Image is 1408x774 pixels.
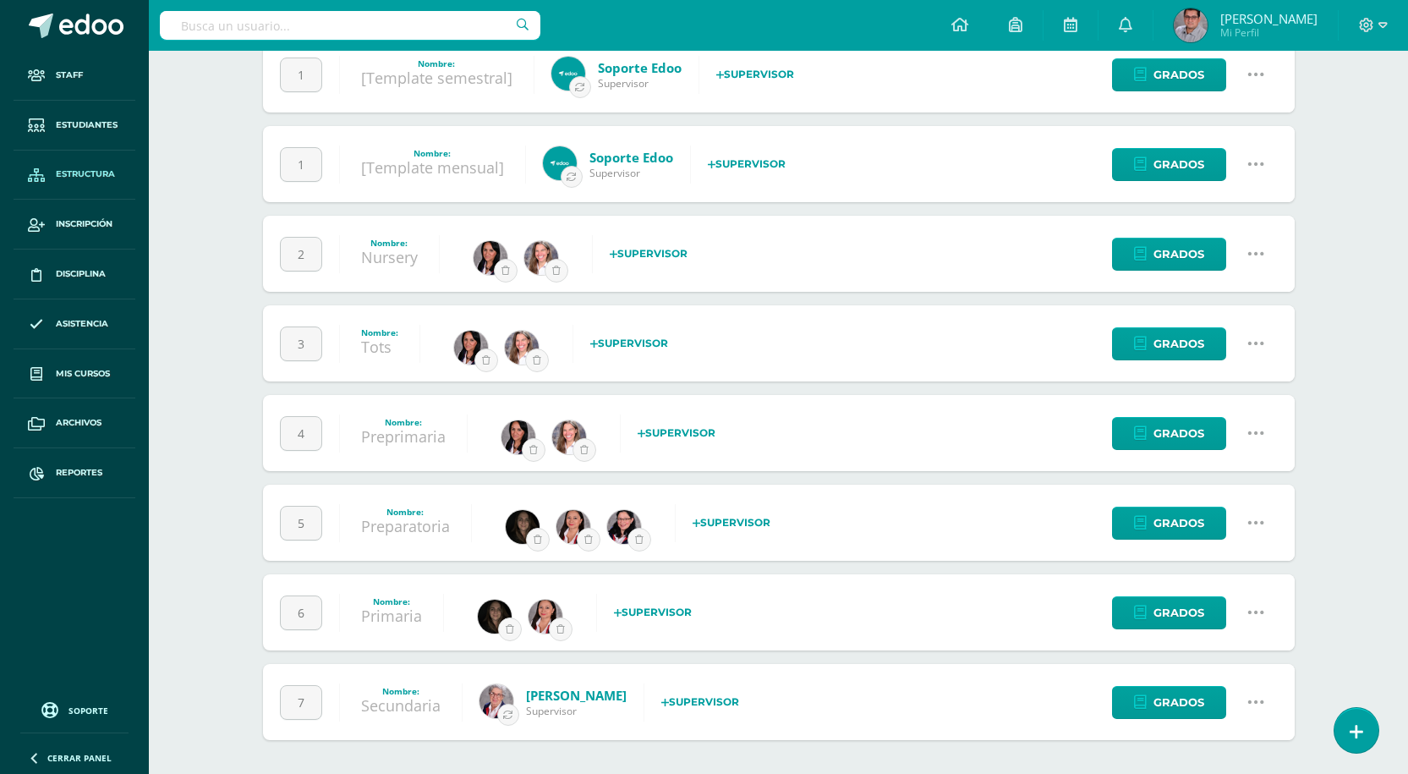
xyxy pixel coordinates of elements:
[589,166,673,180] span: Supervisor
[361,68,512,88] a: [Template semestral]
[1153,597,1204,629] span: Grados
[361,606,422,626] a: Primaria
[1112,417,1226,450] a: Grados
[20,698,129,721] a: Soporte
[361,327,398,338] strong: Nombre:
[551,57,585,91] img: 9aea47ac886aca8053230e70e601e10c.png
[1220,25,1318,40] span: Mi Perfil
[1112,596,1226,629] a: Grados
[610,247,688,260] strong: Supervisor
[1153,418,1204,449] span: Grados
[708,157,786,170] strong: Supervisor
[373,596,410,607] strong: Nombre:
[160,11,540,40] input: Busca un usuario...
[382,685,419,697] strong: Nombre:
[1112,327,1226,360] a: Grados
[598,59,682,76] a: Soporte Edoo
[56,267,106,281] span: Disciplina
[638,426,715,439] strong: Supervisor
[1153,328,1204,360] span: Grados
[56,466,102,480] span: Reportes
[56,217,112,231] span: Inscripción
[14,448,135,498] a: Reportes
[454,331,488,365] img: f37600cedc3756b8686e0a7b9a35df1e.png
[14,398,135,448] a: Archivos
[361,695,441,716] a: Secundaria
[47,752,112,764] span: Cerrar panel
[607,510,641,544] img: bada8757aa15564341051902f82b9beb.png
[14,151,135,200] a: Estructura
[716,68,794,80] strong: Supervisor
[361,157,504,178] a: [Template mensual]
[361,426,446,447] a: Preprimaria
[361,247,418,267] a: Nursery
[56,69,83,82] span: Staff
[370,237,408,249] strong: Nombre:
[14,299,135,349] a: Asistencia
[1153,239,1204,270] span: Grados
[479,684,513,718] img: 15bf26a1c9722b28f38a42960c1b05ea.png
[1112,507,1226,540] a: Grados
[14,51,135,101] a: Staff
[529,600,562,634] img: 18534673e568e98e861d33ecf8238f05.png
[56,317,108,331] span: Asistencia
[526,687,627,704] a: [PERSON_NAME]
[1153,149,1204,180] span: Grados
[505,331,539,365] img: 95b1422825c5100e2aaa93b3ef316e52.png
[501,420,535,454] img: f37600cedc3756b8686e0a7b9a35df1e.png
[68,705,108,716] span: Soporte
[1112,58,1226,91] a: Grados
[1153,508,1204,539] span: Grados
[386,506,424,518] strong: Nombre:
[14,200,135,250] a: Inscripción
[589,149,673,166] a: Soporte Edoo
[590,337,668,349] strong: Supervisor
[14,349,135,399] a: Mis cursos
[361,516,450,536] a: Preparatoria
[526,704,627,718] span: Supervisor
[661,695,739,708] strong: Supervisor
[385,416,422,428] strong: Nombre:
[14,101,135,151] a: Estudiantes
[418,58,455,69] strong: Nombre:
[1220,10,1318,27] span: [PERSON_NAME]
[1112,148,1226,181] a: Grados
[14,250,135,299] a: Disciplina
[1153,59,1204,91] span: Grados
[56,416,101,430] span: Archivos
[1112,238,1226,271] a: Grados
[598,76,682,91] span: Supervisor
[506,510,540,544] img: 6dfe076c7c100b88f72755eb94e8d1c6.png
[474,241,507,275] img: f37600cedc3756b8686e0a7b9a35df1e.png
[543,146,577,180] img: 9aea47ac886aca8053230e70e601e10c.png
[56,167,115,181] span: Estructura
[478,600,512,634] img: 6dfe076c7c100b88f72755eb94e8d1c6.png
[552,420,586,454] img: 95b1422825c5100e2aaa93b3ef316e52.png
[361,337,392,357] a: Tots
[524,241,558,275] img: 95b1422825c5100e2aaa93b3ef316e52.png
[56,367,110,381] span: Mis cursos
[614,606,692,618] strong: Supervisor
[414,147,451,159] strong: Nombre:
[1153,687,1204,718] span: Grados
[56,118,118,132] span: Estudiantes
[1112,686,1226,719] a: Grados
[1174,8,1208,42] img: 49bf2ad755169fddcb80e080fcae1ab8.png
[556,510,590,544] img: 18534673e568e98e861d33ecf8238f05.png
[693,516,770,529] strong: Supervisor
